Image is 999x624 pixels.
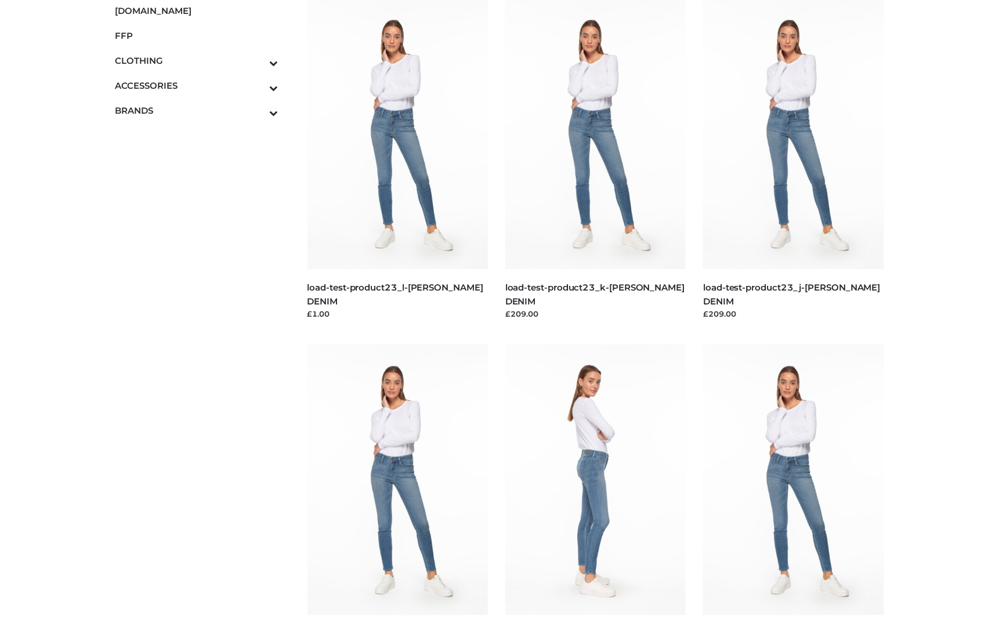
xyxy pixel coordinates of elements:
[307,282,483,306] a: load-test-product23_l-[PERSON_NAME] DENIM
[505,282,685,306] a: load-test-product23_k-[PERSON_NAME] DENIM
[115,48,278,73] a: CLOTHINGToggle Submenu
[703,308,884,320] div: £209.00
[115,54,278,67] span: CLOTHING
[115,98,278,123] a: BRANDSToggle Submenu
[238,48,278,73] button: Toggle Submenu
[115,104,278,117] span: BRANDS
[115,79,278,92] span: ACCESSORIES
[115,4,278,17] span: [DOMAIN_NAME]
[115,23,278,48] a: FFP
[703,282,880,306] a: load-test-product23_j-[PERSON_NAME] DENIM
[115,29,278,42] span: FFP
[307,308,488,320] div: £1.00
[238,73,278,98] button: Toggle Submenu
[238,98,278,123] button: Toggle Submenu
[505,308,686,320] div: £209.00
[115,73,278,98] a: ACCESSORIESToggle Submenu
